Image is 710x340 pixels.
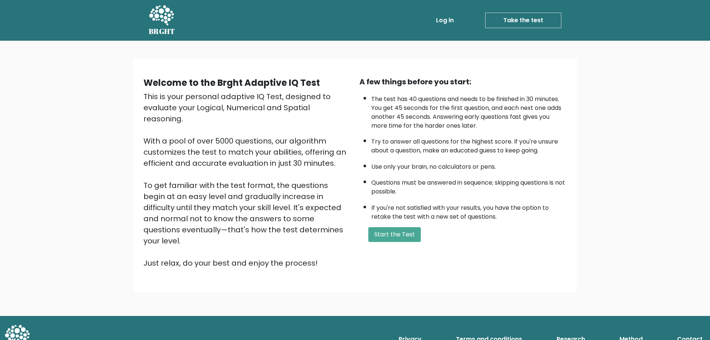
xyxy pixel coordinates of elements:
[368,227,421,242] button: Start the Test
[433,13,457,28] a: Log in
[371,159,567,171] li: Use only your brain, no calculators or pens.
[149,27,175,36] h5: BRGHT
[359,76,567,87] div: A few things before you start:
[143,77,320,89] b: Welcome to the Brght Adaptive IQ Test
[371,200,567,221] li: If you're not satisfied with your results, you have the option to retake the test with a new set ...
[371,91,567,130] li: The test has 40 questions and needs to be finished in 30 minutes. You get 45 seconds for the firs...
[143,91,351,269] div: This is your personal adaptive IQ Test, designed to evaluate your Logical, Numerical and Spatial ...
[371,175,567,196] li: Questions must be answered in sequence; skipping questions is not possible.
[485,13,561,28] a: Take the test
[371,134,567,155] li: Try to answer all questions for the highest score. If you're unsure about a question, make an edu...
[149,3,175,38] a: BRGHT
